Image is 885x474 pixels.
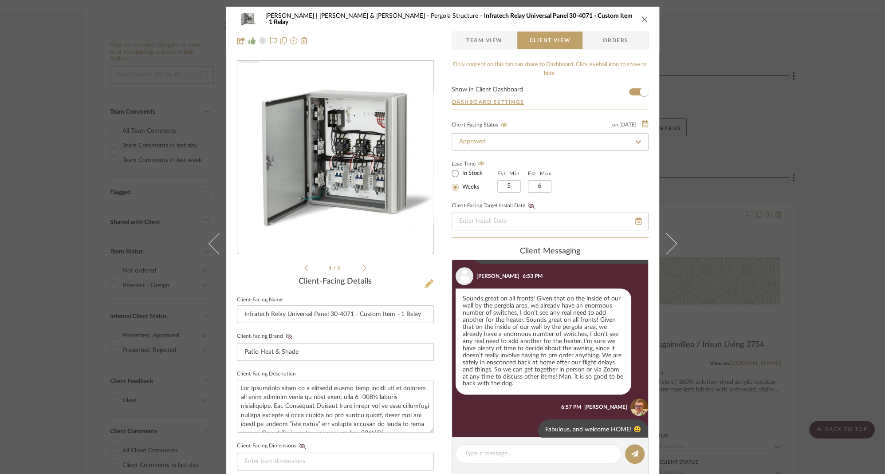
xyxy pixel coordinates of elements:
[476,159,488,168] button: Lead Time
[301,37,308,44] img: Remove from project
[593,32,638,49] span: Orders
[460,183,480,191] label: Weeks
[460,170,483,178] label: In Stock
[452,133,649,151] input: Type to Search…
[237,453,434,470] input: Enter item dimensions
[530,32,570,49] span: Client View
[237,372,296,376] label: Client-Facing Description
[538,419,648,441] div: Fabulous, and welcome HOME! 😃
[265,13,633,25] span: Infratech Relay Universal Panel 30-4071 - Custom Item - 1 Relay
[237,305,434,323] input: Enter Client-Facing Item Name
[528,170,551,177] label: Est. Max
[237,277,434,287] div: Client-Facing Details
[296,443,308,449] button: Client-Facing Dimensions
[456,267,473,285] img: user_avatar.png
[237,10,258,28] img: f3bbf795-6b08-4ba4-812f-c5c292321d0d_48x40.jpg
[466,32,503,49] span: Team View
[584,403,627,411] div: [PERSON_NAME]
[283,333,295,340] button: Client-Facing Brand
[456,288,631,395] div: Sounds great on all fronts! Given that on the inside of our wall by the pergola area, we already ...
[237,298,283,302] label: Client-Facing Name
[525,203,537,209] button: Client-Facing Target Install Date
[237,61,433,254] div: 0
[523,272,543,280] div: 6:53 PM
[452,160,497,168] label: Lead Time
[329,266,333,271] span: 1
[452,121,510,130] div: Client-Facing Status
[237,333,295,340] label: Client-Facing Brand
[561,403,581,411] div: 6:57 PM
[452,168,497,193] mat-radio-group: Select item type
[237,343,434,361] input: Enter Client-Facing Brand
[641,15,649,23] button: close
[265,13,431,19] span: [PERSON_NAME] | [PERSON_NAME] & [PERSON_NAME]
[618,122,637,128] span: [DATE]
[431,13,484,19] span: Pergola Structure
[612,122,618,127] span: on
[452,247,649,257] div: client Messaging
[452,60,649,78] div: Only content on this tab can share to Dashboard. Click eyeball icon to show or hide.
[333,266,337,271] span: /
[497,170,520,177] label: Est. Min
[237,443,308,449] label: Client-Facing Dimensions
[239,61,432,254] img: f3bbf795-6b08-4ba4-812f-c5c292321d0d_436x436.jpg
[630,398,648,416] img: 34762d51-f95a-4a0f-8d7f-e001e167ad26.jpeg
[452,98,525,106] button: Dashboard Settings
[476,272,519,280] div: [PERSON_NAME]
[452,203,537,209] label: Client-Facing Target Install Date
[337,266,342,271] span: 2
[452,213,649,230] input: Enter Install Date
